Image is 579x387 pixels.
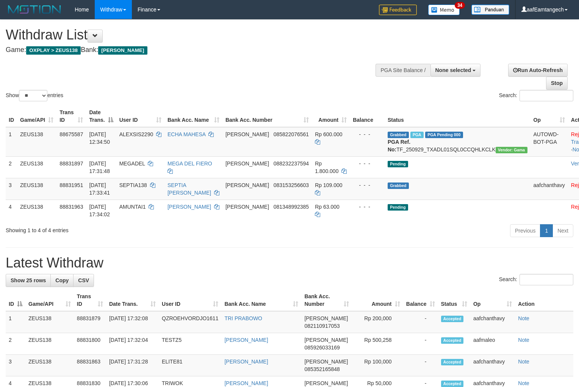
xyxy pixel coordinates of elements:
a: Copy [50,274,74,287]
span: [PERSON_NAME] [225,182,269,188]
span: [PERSON_NAME] [304,359,348,365]
span: 88831963 [59,204,83,210]
td: 2 [6,156,17,178]
th: ID: activate to sort column descending [6,289,25,311]
span: 88675587 [59,131,83,137]
h1: Latest Withdraw [6,255,573,271]
th: Balance: activate to sort column ascending [403,289,438,311]
td: ZEUS138 [17,156,56,178]
td: [DATE] 17:31:28 [106,355,159,376]
a: Note [518,337,529,343]
th: Trans ID: activate to sort column ascending [74,289,106,311]
th: Game/API: activate to sort column ascending [17,105,56,127]
span: Show 25 rows [11,277,46,283]
th: Trans ID: activate to sort column ascending [56,105,86,127]
b: PGA Ref. No: [388,139,410,153]
span: Copy 088232237594 to clipboard [274,160,309,167]
span: [PERSON_NAME] [304,380,348,386]
th: ID [6,105,17,127]
div: - - - [353,181,382,189]
div: Showing 1 to 4 of 4 entries [6,223,236,234]
span: [DATE] 12:34:50 [89,131,110,145]
a: [PERSON_NAME] [167,204,211,210]
span: AMUNTAI1 [119,204,146,210]
label: Show entries [6,90,63,101]
span: Copy 081348992385 to clipboard [274,204,309,210]
a: Note [518,315,529,321]
td: - [403,311,438,333]
button: None selected [430,64,481,77]
span: OXPLAY > ZEUS138 [26,46,81,55]
td: ZEUS138 [17,127,56,157]
span: [PERSON_NAME] [304,337,348,343]
h1: Withdraw List [6,27,379,42]
td: aafchanthavy [530,178,568,200]
span: Copy 085352165848 to clipboard [304,366,340,372]
span: [PERSON_NAME] [225,131,269,137]
td: [DATE] 17:32:04 [106,333,159,355]
td: TESTZ5 [159,333,221,355]
a: TRI PRABOWO [224,315,262,321]
input: Search: [520,274,573,285]
a: Next [552,224,573,237]
th: Bank Acc. Number: activate to sort column ascending [222,105,312,127]
span: SEPTIA138 [119,182,147,188]
img: Button%20Memo.svg [428,5,460,15]
td: - [403,333,438,355]
a: SEPTIA [PERSON_NAME] [167,182,211,196]
span: [PERSON_NAME] [98,46,147,55]
div: - - - [353,203,382,211]
td: 2 [6,333,25,355]
span: Grabbed [388,182,409,189]
span: Accepted [441,359,464,365]
span: Pending [388,204,408,211]
td: 1 [6,127,17,157]
span: [PERSON_NAME] [225,160,269,167]
span: [PERSON_NAME] [225,204,269,210]
div: PGA Site Balance / [376,64,430,77]
a: Note [518,359,529,365]
a: Note [518,380,529,386]
td: aafchanthavy [470,355,515,376]
select: Showentries [19,90,47,101]
span: [DATE] 17:34:02 [89,204,110,217]
td: [DATE] 17:32:08 [106,311,159,333]
td: ZEUS138 [25,355,74,376]
a: [PERSON_NAME] [224,380,268,386]
td: 4 [6,200,17,221]
span: Accepted [441,381,464,387]
th: Status [385,105,530,127]
th: User ID: activate to sort column ascending [159,289,221,311]
span: Accepted [441,316,464,322]
th: Game/API: activate to sort column ascending [25,289,74,311]
div: - - - [353,131,382,138]
input: Search: [520,90,573,101]
td: Rp 100,000 [352,355,403,376]
td: aafmaleo [470,333,515,355]
td: AUTOWD-BOT-PGA [530,127,568,157]
a: CSV [73,274,94,287]
a: Show 25 rows [6,274,51,287]
span: Copy 085926033169 to clipboard [304,345,340,351]
span: 34 [455,2,465,9]
td: 88831879 [74,311,106,333]
span: Copy 085822076561 to clipboard [274,131,309,137]
th: Bank Acc. Name: activate to sort column ascending [164,105,222,127]
th: Status: activate to sort column ascending [438,289,470,311]
td: 3 [6,355,25,376]
label: Search: [499,274,573,285]
span: ALEXSIS2290 [119,131,153,137]
label: Search: [499,90,573,101]
th: Balance [350,105,385,127]
h4: Game: Bank: [6,46,379,54]
a: Previous [510,224,540,237]
th: Bank Acc. Number: activate to sort column ascending [301,289,352,311]
span: CSV [78,277,89,283]
a: ECHA MAHESA [167,131,205,137]
span: Pending [388,161,408,167]
a: [PERSON_NAME] [224,337,268,343]
th: Action [515,289,573,311]
span: [DATE] 17:31:48 [89,160,110,174]
span: Copy 083153256603 to clipboard [274,182,309,188]
th: Amount: activate to sort column ascending [352,289,403,311]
